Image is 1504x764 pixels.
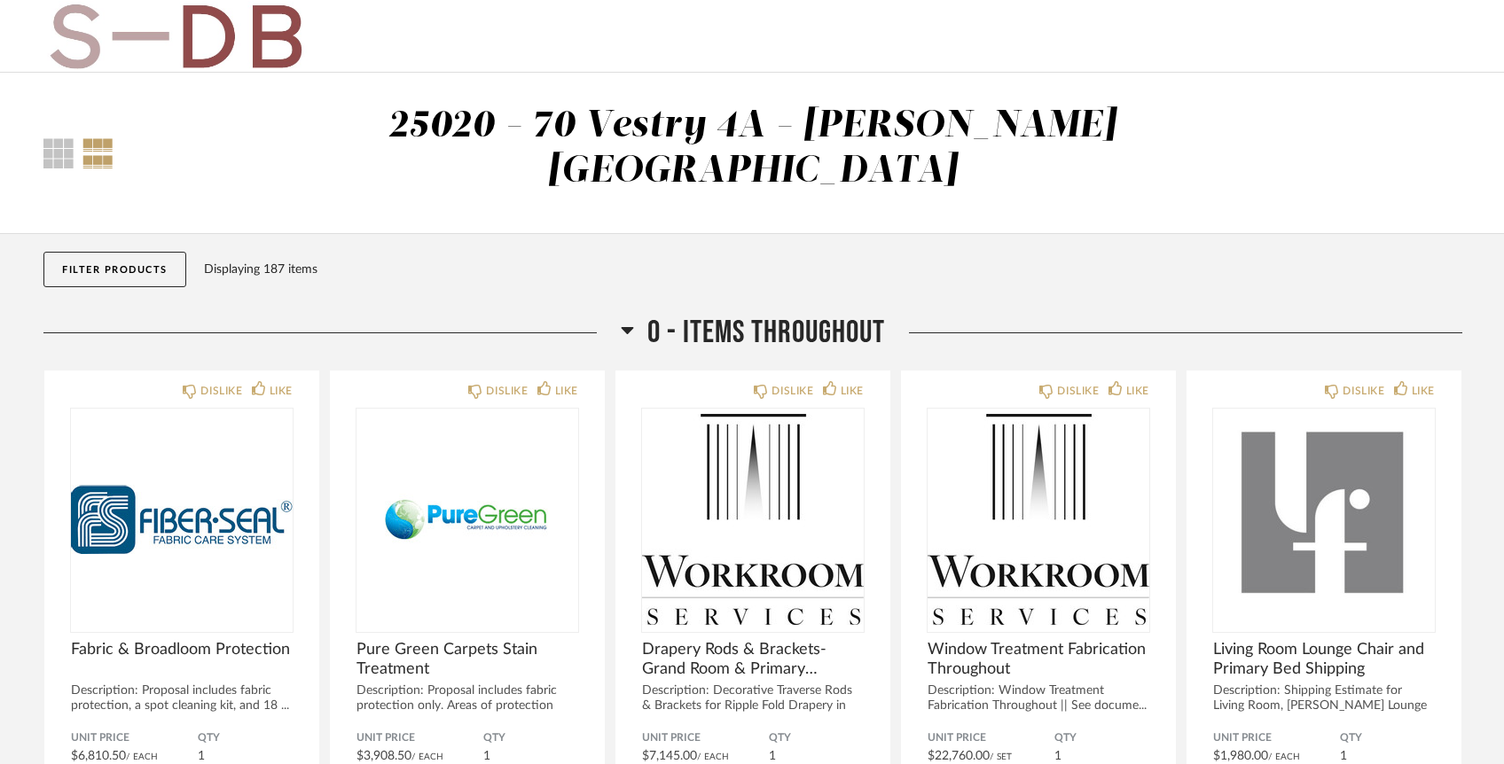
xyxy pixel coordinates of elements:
span: / Each [1268,752,1300,761]
span: / Each [411,752,443,761]
div: Description: Proposal includes fabric protection only. Areas of protection inc... [356,683,578,729]
span: Fabric & Broadloom Protection [71,640,293,659]
span: QTY [483,731,578,745]
img: b32ebaae-4786-4be9-8124-206f41a110d9.jpg [43,1,308,72]
div: Description: Decorative Traverse Rods & Brackets for Ripple Fold Drapery in Gra... [642,683,864,729]
button: Filter Products [43,252,186,287]
img: undefined [1213,409,1435,630]
div: LIKE [555,382,578,400]
span: / Each [126,752,158,761]
div: DISLIKE [1057,382,1099,400]
span: QTY [1054,731,1149,745]
img: undefined [71,409,293,630]
span: / Each [697,752,729,761]
span: 0 - Items Throughout [647,314,885,352]
div: DISLIKE [1343,382,1384,400]
div: DISLIKE [486,382,528,400]
span: $1,980.00 [1213,750,1268,762]
img: undefined [642,409,864,630]
span: 1 [1054,750,1061,762]
span: 1 [769,750,776,762]
span: 1 [198,750,205,762]
span: $22,760.00 [928,750,990,762]
span: $7,145.00 [642,750,697,762]
span: QTY [198,731,293,745]
span: QTY [1340,731,1435,745]
img: undefined [928,409,1149,630]
span: Window Treatment Fabrication Throughout [928,640,1149,679]
span: Unit Price [71,731,198,745]
div: LIKE [1126,382,1149,400]
div: Description: Proposal includes fabric protection, a spot cleaning kit, and 18 ... [71,683,293,713]
span: Unit Price [642,731,769,745]
div: Displaying 187 items [204,260,1454,279]
div: Description: Window Treatment Fabrication Throughout || See docume... [928,683,1149,713]
span: Unit Price [928,731,1054,745]
span: / Set [990,752,1012,761]
div: 25020 - 70 Vestry 4A - [PERSON_NAME][GEOGRAPHIC_DATA] [388,107,1116,190]
div: Description: Shipping Estimate for Living Room, [PERSON_NAME] Lounge Chairs and Prim... [1213,683,1435,729]
span: 1 [1340,750,1347,762]
img: undefined [356,409,578,630]
span: Drapery Rods & Brackets- Grand Room & Primary Bedroom [642,640,864,679]
div: DISLIKE [772,382,813,400]
div: LIKE [270,382,293,400]
span: 1 [483,750,490,762]
div: DISLIKE [200,382,242,400]
div: LIKE [1412,382,1435,400]
span: Unit Price [1213,731,1340,745]
span: $3,908.50 [356,750,411,762]
span: Living Room Lounge Chair and Primary Bed Shipping [1213,640,1435,679]
span: QTY [769,731,864,745]
span: Pure Green Carpets Stain Treatment [356,640,578,679]
span: $6,810.50 [71,750,126,762]
div: LIKE [841,382,864,400]
span: Unit Price [356,731,483,745]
